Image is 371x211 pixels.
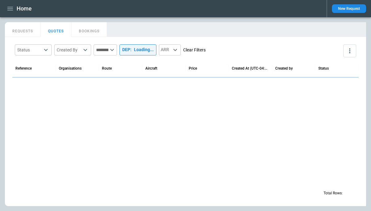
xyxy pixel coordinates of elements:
[183,46,206,54] button: Clear Filters
[15,66,32,71] div: Reference
[275,66,293,71] div: Created by
[17,47,42,53] div: Status
[189,66,197,71] div: Price
[59,66,82,71] div: Organisations
[5,22,41,37] button: REQUESTS
[17,5,32,12] h1: Home
[145,66,157,71] div: Aircraft
[71,22,107,37] button: BOOKINGS
[159,44,181,55] div: ARR
[318,66,329,71] div: Status
[232,66,269,71] div: Created At (UTC-04:00)
[343,44,356,57] button: more
[332,4,366,13] button: New Request
[102,66,112,71] div: Route
[324,191,343,196] p: Total Rows:
[119,44,156,55] div: DEP :
[134,47,154,52] div: Loading...
[57,47,81,53] div: Created By
[41,22,71,37] button: QUOTES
